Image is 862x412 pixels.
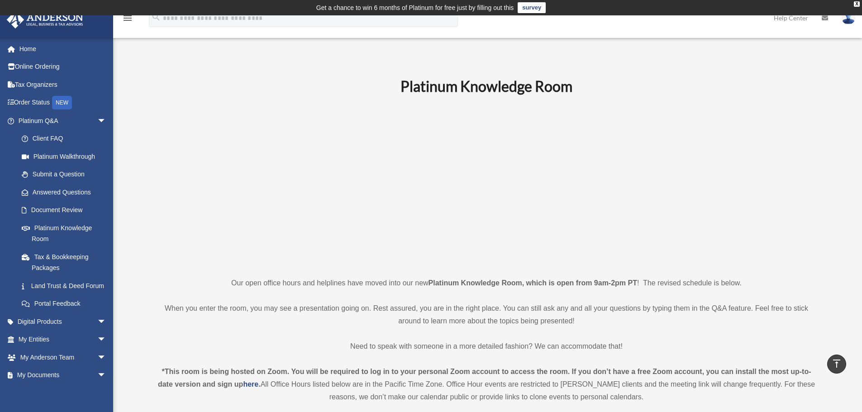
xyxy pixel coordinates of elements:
[13,219,115,248] a: Platinum Knowledge Room
[258,380,260,388] strong: .
[351,107,622,260] iframe: 231110_Toby_KnowledgeRoom
[155,340,818,353] p: Need to speak with someone in a more detailed fashion? We can accommodate that!
[13,147,120,166] a: Platinum Walkthrough
[243,380,258,388] a: here
[429,279,637,287] strong: Platinum Knowledge Room, which is open from 9am-2pm PT
[13,277,120,295] a: Land Trust & Deed Forum
[13,166,120,184] a: Submit a Question
[122,13,133,24] i: menu
[6,313,120,331] a: Digital Productsarrow_drop_down
[13,130,120,148] a: Client FAQ
[155,277,818,289] p: Our open office hours and helplines have moved into our new ! The revised schedule is below.
[13,295,120,313] a: Portal Feedback
[151,12,161,22] i: search
[158,368,811,388] strong: *This room is being hosted on Zoom. You will be required to log in to your personal Zoom account ...
[97,112,115,130] span: arrow_drop_down
[6,112,120,130] a: Platinum Q&Aarrow_drop_down
[518,2,546,13] a: survey
[52,96,72,109] div: NEW
[831,358,842,369] i: vertical_align_top
[97,348,115,367] span: arrow_drop_down
[97,331,115,349] span: arrow_drop_down
[97,366,115,385] span: arrow_drop_down
[97,313,115,331] span: arrow_drop_down
[827,355,846,374] a: vertical_align_top
[6,94,120,112] a: Order StatusNEW
[6,40,120,58] a: Home
[6,366,120,384] a: My Documentsarrow_drop_down
[13,248,120,277] a: Tax & Bookkeeping Packages
[400,77,572,95] b: Platinum Knowledge Room
[6,331,120,349] a: My Entitiesarrow_drop_down
[6,58,120,76] a: Online Ordering
[4,11,86,28] img: Anderson Advisors Platinum Portal
[854,1,860,7] div: close
[155,302,818,327] p: When you enter the room, you may see a presentation going on. Rest assured, you are in the right ...
[316,2,514,13] div: Get a chance to win 6 months of Platinum for free just by filling out this
[122,16,133,24] a: menu
[842,11,855,24] img: User Pic
[6,76,120,94] a: Tax Organizers
[155,365,818,403] div: All Office Hours listed below are in the Pacific Time Zone. Office Hour events are restricted to ...
[13,201,120,219] a: Document Review
[13,183,120,201] a: Answered Questions
[6,348,120,366] a: My Anderson Teamarrow_drop_down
